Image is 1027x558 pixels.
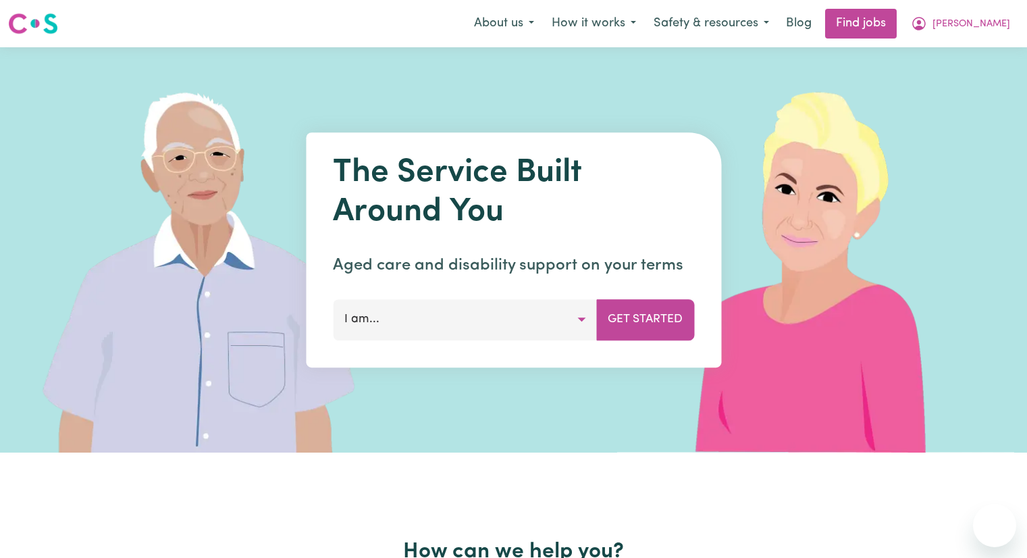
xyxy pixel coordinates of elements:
[596,299,694,340] button: Get Started
[973,504,1016,547] iframe: Button to launch messaging window
[333,299,597,340] button: I am...
[333,154,694,232] h1: The Service Built Around You
[645,9,778,38] button: Safety & resources
[465,9,543,38] button: About us
[778,9,820,39] a: Blog
[333,253,694,278] p: Aged care and disability support on your terms
[8,8,58,39] a: Careseekers logo
[825,9,897,39] a: Find jobs
[8,11,58,36] img: Careseekers logo
[902,9,1019,38] button: My Account
[543,9,645,38] button: How it works
[932,17,1010,32] span: [PERSON_NAME]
